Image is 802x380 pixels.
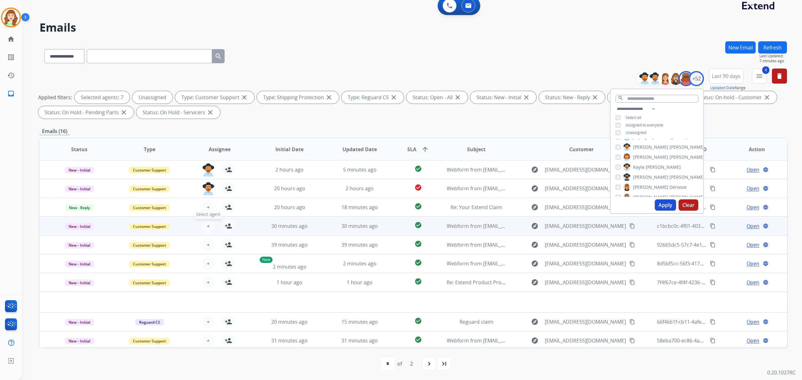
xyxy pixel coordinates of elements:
button: + [202,239,215,251]
div: of [397,360,402,367]
div: Unassigned [132,91,173,104]
button: New Email [725,41,756,54]
span: Open [747,337,759,344]
span: Open [747,260,759,267]
span: [EMAIL_ADDRESS][DOMAIN_NAME] [545,241,626,249]
div: Status: New - Reply [539,91,605,104]
span: Select all [626,115,641,120]
mat-icon: explore [531,222,539,230]
button: Last 90 days [709,69,743,84]
span: Open [747,203,759,211]
span: 20 hours ago [274,185,305,192]
span: 15 minutes ago [341,318,378,325]
mat-icon: person_add [225,260,232,267]
span: Open [747,241,759,249]
div: Status: On Hold - Pending Parts [38,106,134,119]
span: Open [747,318,759,326]
span: Reguard claim [460,318,493,325]
mat-icon: person_add [225,203,232,211]
button: + [202,257,215,270]
mat-icon: content_copy [629,242,635,248]
mat-icon: check_circle [414,317,422,325]
mat-icon: content_copy [710,261,716,266]
span: New - Initial [65,186,94,192]
div: Status: New - Initial [470,91,536,104]
button: Refresh [758,41,787,54]
mat-icon: close [325,94,333,101]
span: New - Initial [65,261,94,267]
span: Webform from [EMAIL_ADDRESS][DOMAIN_NAME] on [DATE] [447,260,589,267]
mat-icon: explore [531,337,539,344]
span: [PERSON_NAME] [646,164,681,170]
span: Open [747,279,759,286]
span: [EMAIL_ADDRESS][DOMAIN_NAME] [545,337,626,344]
span: New - Initial [65,223,94,230]
mat-icon: navigate_next [425,360,433,367]
span: + [207,241,210,249]
mat-icon: content_copy [710,280,716,285]
span: Customer Support [129,167,170,173]
span: Deroose [669,184,687,190]
span: [EMAIL_ADDRESS][DOMAIN_NAME] [545,279,626,286]
span: Subject [467,146,486,153]
span: c1bcbc0c-4f01-403d-bd08-5635d77d15fc [657,223,752,229]
mat-icon: explore [531,166,539,173]
span: Kayla [633,164,644,170]
span: Last 90 days [712,75,741,77]
mat-icon: close [523,94,530,101]
span: 20 minutes ago [271,318,308,325]
mat-icon: content_copy [629,261,635,266]
mat-icon: person_add [225,222,232,230]
span: SLA [407,146,416,153]
mat-icon: person_add [225,241,232,249]
mat-icon: search [618,95,623,101]
mat-icon: content_copy [710,186,716,191]
button: +Select agent [202,220,215,232]
span: Reguard CS [135,319,164,326]
span: [PERSON_NAME] [669,154,705,160]
mat-icon: last_page [440,360,448,367]
img: agent-avatar [202,182,215,195]
span: Customer Support [129,204,170,211]
mat-icon: home [7,35,15,43]
p: Applied filters: [38,94,72,101]
div: 2 [405,357,418,370]
span: [EMAIL_ADDRESS][DOMAIN_NAME] [545,260,626,267]
span: [EMAIL_ADDRESS][DOMAIN_NAME] [545,185,626,192]
mat-icon: language [763,319,768,325]
button: + [202,276,215,289]
div: Type: Shipping Protection [257,91,339,104]
span: Webform from [EMAIL_ADDRESS][DOMAIN_NAME] on [DATE] [447,241,589,248]
button: Updated Date [710,85,735,90]
mat-icon: check_circle [414,221,422,229]
th: Action [717,138,787,160]
mat-icon: close [591,94,599,101]
span: Webform from [EMAIL_ADDRESS][DOMAIN_NAME] on [DATE] [447,166,589,173]
div: +52 [689,71,704,86]
span: New - Initial [65,167,94,173]
span: 31 minutes ago [341,337,378,344]
span: + [207,337,210,344]
span: 58eba700-ec86-4ab0-8a9f-ee9d08dd57fa [657,337,752,344]
mat-icon: content_copy [629,280,635,285]
span: 2 hours ago [275,166,304,173]
span: Customer Support [129,338,170,344]
mat-icon: inbox [7,90,15,97]
span: [PERSON_NAME] [669,144,705,150]
mat-icon: content_copy [710,204,716,210]
mat-icon: explore [531,318,539,326]
span: Assigned to everyone [626,122,663,128]
mat-icon: content_copy [710,242,716,248]
span: 30 minutes ago [271,223,308,229]
span: Customer Support [129,186,170,192]
span: 4 [762,66,769,74]
span: Last Updated: [759,54,787,59]
mat-icon: content_copy [629,338,635,343]
span: 92665dc5-57c7-4e19-a890-f86a34fc6083 [657,241,750,248]
span: + [207,222,210,230]
button: + [202,316,215,328]
span: Unassigned [626,130,646,135]
span: 7 minutes ago [759,59,787,64]
span: [PERSON_NAME] [669,174,705,180]
span: 1 hour ago [277,279,302,286]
